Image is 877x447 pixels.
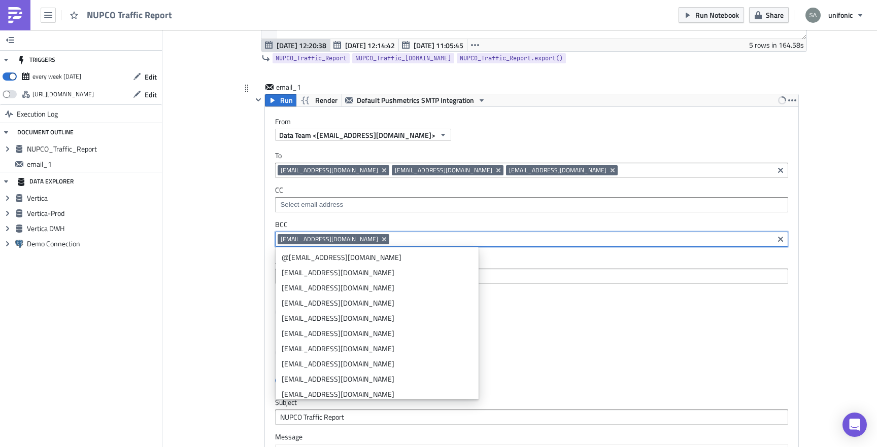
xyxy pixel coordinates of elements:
[774,233,787,245] button: Clear selected items
[395,166,492,174] span: [EMAIL_ADDRESS][DOMAIN_NAME]
[27,144,159,154] span: NUPCO_Traffic_Report
[282,344,473,354] div: [EMAIL_ADDRESS][DOMAIN_NAME]
[4,26,508,34] p: Please find the NUPCO Traffic Report attached
[315,94,338,106] span: Render
[842,413,867,437] div: Open Intercom Messenger
[679,7,744,23] button: Run Notebook
[27,239,159,248] span: Demo Connection
[279,130,435,140] span: Data Team <[EMAIL_ADDRESS][DOMAIN_NAME]>
[749,7,789,23] button: Share
[275,129,451,141] button: Data Team <[EMAIL_ADDRESS][DOMAIN_NAME]>
[32,87,94,102] div: https://pushmetrics.io/api/v1/report/wVoznWaoA1/webhook?token=37ceccac222d497191993a1c252a7424
[296,94,342,106] button: Render
[145,71,157,82] span: Edit
[282,359,473,369] div: [EMAIL_ADDRESS][DOMAIN_NAME]
[275,257,788,266] label: Attachments
[414,40,463,51] span: [DATE] 11:05:45
[275,117,798,126] label: From
[281,166,378,174] span: [EMAIL_ADDRESS][DOMAIN_NAME]
[280,94,293,106] span: Run
[17,51,55,69] div: TRIGGERS
[276,53,347,63] span: NUPCO_Traffic_Report
[261,39,330,51] button: [DATE] 12:20:38
[276,247,479,399] ul: selectable options
[252,94,264,106] button: Hide content
[4,4,508,57] body: Rich Text Area. Press ALT-0 for help.
[799,4,869,26] button: unifonic
[345,40,395,51] span: [DATE] 12:14:42
[87,9,173,21] span: NUPCO Traffic Report
[398,39,467,51] button: [DATE] 11:05:45
[282,389,473,399] div: [EMAIL_ADDRESS][DOMAIN_NAME]
[352,53,454,63] a: NUPCO_Traffic_[DOMAIN_NAME]
[355,53,451,63] span: NUPCO_Traffic_[DOMAIN_NAME]
[17,123,74,141] div: DOCUMENT OUTLINE
[282,328,473,339] div: [EMAIL_ADDRESS][DOMAIN_NAME]
[281,235,378,243] span: [EMAIL_ADDRESS][DOMAIN_NAME]
[380,165,389,175] button: Remove Tag
[273,53,350,63] a: NUPCO_Traffic_Report
[17,105,58,123] span: Execution Log
[380,234,389,244] button: Remove Tag
[275,332,788,341] label: Merge CSV
[282,298,473,308] div: [EMAIL_ADDRESS][DOMAIN_NAME]
[494,165,503,175] button: Remove Tag
[282,252,473,263] div: @[EMAIL_ADDRESS][DOMAIN_NAME]
[4,49,508,57] p: Unifonic Data Team
[460,53,563,63] span: NUPCO_Traffic_Report.export()
[509,166,606,174] span: [EMAIL_ADDRESS][DOMAIN_NAME]
[457,53,566,63] a: NUPCO_Traffic_Report.export()
[275,432,788,441] label: Message
[27,209,159,218] span: Vertica-Prod
[695,10,739,20] span: Run Notebook
[330,39,399,51] button: [DATE] 12:14:42
[282,283,473,293] div: [EMAIL_ADDRESS][DOMAIN_NAME]
[766,10,784,20] span: Share
[342,94,489,106] button: Default Pushmetrics SMTP Integration
[27,194,159,203] span: Vertica
[609,165,618,175] button: Remove Tag
[282,374,473,384] div: [EMAIL_ADDRESS][DOMAIN_NAME]
[17,172,74,191] div: DATA EXPLORER
[128,69,162,85] button: Edit
[276,82,317,92] span: email_1
[774,164,787,176] button: Clear selected items
[4,4,508,12] p: Dear Team
[278,200,785,210] input: Select em ail add ress
[275,151,788,160] label: To
[277,40,326,51] span: [DATE] 12:20:38
[282,268,473,278] div: [EMAIL_ADDRESS][DOMAIN_NAME]
[282,313,473,323] div: [EMAIL_ADDRESS][DOMAIN_NAME]
[265,94,296,106] button: Run
[275,220,788,229] label: BCC
[27,224,159,233] span: Vertica DWH
[32,69,81,84] div: every week on Sunday
[275,398,788,407] label: Subject
[828,10,853,20] span: unifonic
[7,7,23,23] img: PushMetrics
[804,7,822,24] img: Avatar
[145,89,157,100] span: Edit
[128,87,162,102] button: Edit
[275,291,788,301] label: Merge PDF
[275,185,788,195] label: CC
[357,94,474,106] span: Default Pushmetrics SMTP Integration
[749,39,804,51] div: 5 rows in 164.58s
[27,160,159,169] span: email_1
